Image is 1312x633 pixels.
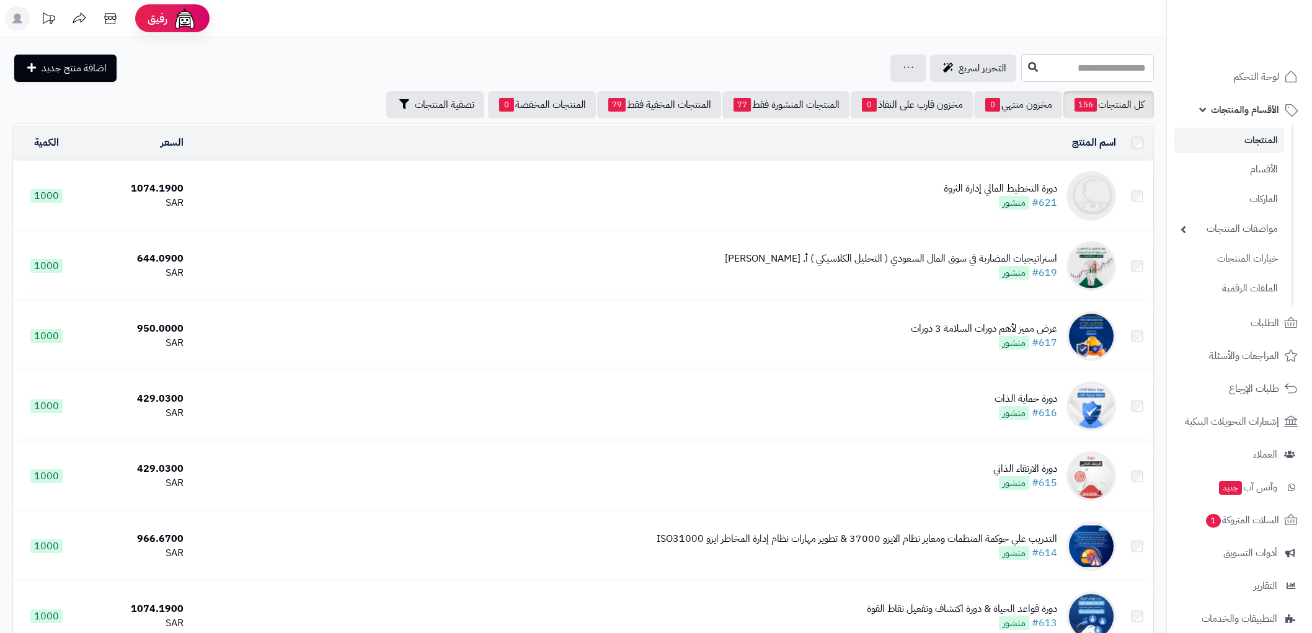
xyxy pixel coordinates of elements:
[1211,101,1279,118] span: الأقسام والمنتجات
[30,329,63,343] span: 1000
[84,616,183,631] div: SAR
[1066,311,1116,361] img: عرض مميز لأهم دورات السلامة 3 دورات
[1032,265,1057,280] a: #619
[999,336,1029,350] span: منشور
[1174,571,1305,601] a: التقارير
[1032,195,1057,210] a: #621
[1063,91,1154,118] a: كل المنتجات156
[1066,451,1116,501] img: دورة الارتقاء الذاتي
[1066,521,1116,571] img: التدريب علي حوكمة المنظمات ومعاير نظام الايزو 37000 & تطوير مهارات نظام إدارة المخاطر ايزو ISO31000
[725,252,1057,266] div: استراتيجيات المضاربة في سوق المال السعودي ( التحليل الكلاسيكي ) أ. [PERSON_NAME]
[386,91,484,118] button: تصفية المنتجات
[1032,546,1057,560] a: #614
[84,476,183,490] div: SAR
[999,196,1029,210] span: منشور
[1253,446,1277,463] span: العملاء
[1233,68,1279,86] span: لوحة التحكم
[1219,481,1242,495] span: جديد
[974,91,1062,118] a: مخزون منتهي0
[944,182,1057,196] div: دورة التخطيط المالي إدارة الثروة
[84,266,183,280] div: SAR
[1174,407,1305,436] a: إشعارات التحويلات البنكية
[1174,62,1305,92] a: لوحة التحكم
[30,189,63,203] span: 1000
[1075,98,1097,112] span: 156
[1032,616,1057,631] a: #613
[14,55,117,82] a: اضافة منتج جديد
[1066,171,1116,221] img: دورة التخطيط المالي إدارة الثروة
[999,616,1029,630] span: منشور
[499,98,514,112] span: 0
[911,322,1057,336] div: عرض مميز لأهم دورات السلامة 3 دورات
[1202,610,1277,627] span: التطبيقات والخدمات
[851,91,973,118] a: مخزون قارب على النفاذ0
[1205,513,1221,528] span: 1
[1174,440,1305,469] a: العملاء
[1174,472,1305,502] a: وآتس آبجديد
[1174,374,1305,404] a: طلبات الإرجاع
[1174,308,1305,338] a: الطلبات
[1032,335,1057,350] a: #617
[999,266,1029,280] span: منشور
[993,462,1057,476] div: دورة الارتقاء الذاتي
[30,609,63,623] span: 1000
[1223,544,1277,562] span: أدوات التسويق
[1174,156,1284,183] a: الأقسام
[959,61,1006,76] span: التحرير لسريع
[734,98,751,112] span: 77
[1066,241,1116,291] img: استراتيجيات المضاربة في سوق المال السعودي ( التحليل الكلاسيكي ) أ. رائد العساف
[867,602,1057,616] div: دورة قواعد الحياة & دورة اكتشاف وتفعيل نقاط القوة
[1218,479,1277,496] span: وآتس آب
[999,546,1029,560] span: منشور
[999,476,1029,490] span: منشور
[84,322,183,336] div: 950.0000
[1066,381,1116,431] img: دورة حماية الذات
[415,97,474,112] span: تصفية المنتجات
[30,399,63,413] span: 1000
[1228,10,1300,36] img: logo-2.png
[84,182,183,196] div: 1074.1900
[930,55,1016,82] a: التحرير لسريع
[30,259,63,273] span: 1000
[30,539,63,553] span: 1000
[84,602,183,616] div: 1074.1900
[722,91,849,118] a: المنتجات المنشورة فقط77
[597,91,721,118] a: المنتجات المخفية فقط79
[1174,128,1284,153] a: المنتجات
[995,392,1057,406] div: دورة حماية الذات
[985,98,1000,112] span: 0
[1174,341,1305,371] a: المراجعات والأسئلة
[862,98,877,112] span: 0
[1209,347,1279,365] span: المراجعات والأسئلة
[42,61,107,76] span: اضافة منتج جديد
[1174,186,1284,213] a: الماركات
[1254,577,1277,595] span: التقارير
[84,252,183,266] div: 644.0900
[84,462,183,476] div: 429.0300
[1251,314,1279,332] span: الطلبات
[34,135,59,150] a: الكمية
[1174,538,1305,568] a: أدوات التسويق
[1174,216,1284,242] a: مواصفات المنتجات
[84,546,183,560] div: SAR
[30,469,63,483] span: 1000
[1072,135,1116,150] a: اسم المنتج
[1174,505,1305,535] a: السلات المتروكة1
[1185,413,1279,430] span: إشعارات التحويلات البنكية
[161,135,184,150] a: السعر
[84,196,183,210] div: SAR
[1032,405,1057,420] a: #616
[33,6,64,34] a: تحديثات المنصة
[84,336,183,350] div: SAR
[148,11,167,26] span: رفيق
[488,91,596,118] a: المنتجات المخفضة0
[84,532,183,546] div: 966.6700
[1174,246,1284,272] a: خيارات المنتجات
[608,98,626,112] span: 79
[657,532,1057,546] div: التدريب علي حوكمة المنظمات ومعاير نظام الايزو 37000 & تطوير مهارات نظام إدارة المخاطر ايزو ISO31000
[172,6,197,31] img: ai-face.png
[1174,275,1284,302] a: الملفات الرقمية
[84,406,183,420] div: SAR
[84,392,183,406] div: 429.0300
[1205,511,1279,529] span: السلات المتروكة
